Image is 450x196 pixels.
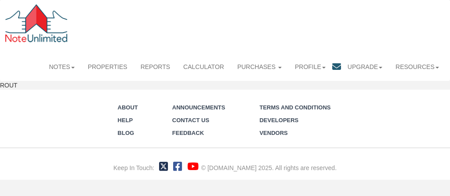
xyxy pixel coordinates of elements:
a: Terms and Conditions [259,104,330,111]
a: Calculator [177,57,231,76]
a: Announcements [172,104,225,111]
a: Profile [288,57,332,76]
a: Resources [389,57,446,76]
a: Purchases [231,57,288,76]
a: Contact Us [172,117,209,123]
a: Upgrade [341,57,389,76]
a: Vendors [259,130,287,136]
a: Help [118,117,133,123]
a: Feedback [172,130,204,136]
a: Reports [134,57,177,76]
a: Notes [42,57,81,76]
div: Keep In Touch: [113,163,154,172]
a: Blog [118,130,134,136]
div: © [DOMAIN_NAME] 2025. All rights are reserved. [201,163,337,172]
a: About [118,104,138,111]
a: Developers [259,117,298,123]
a: Properties [81,57,134,76]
